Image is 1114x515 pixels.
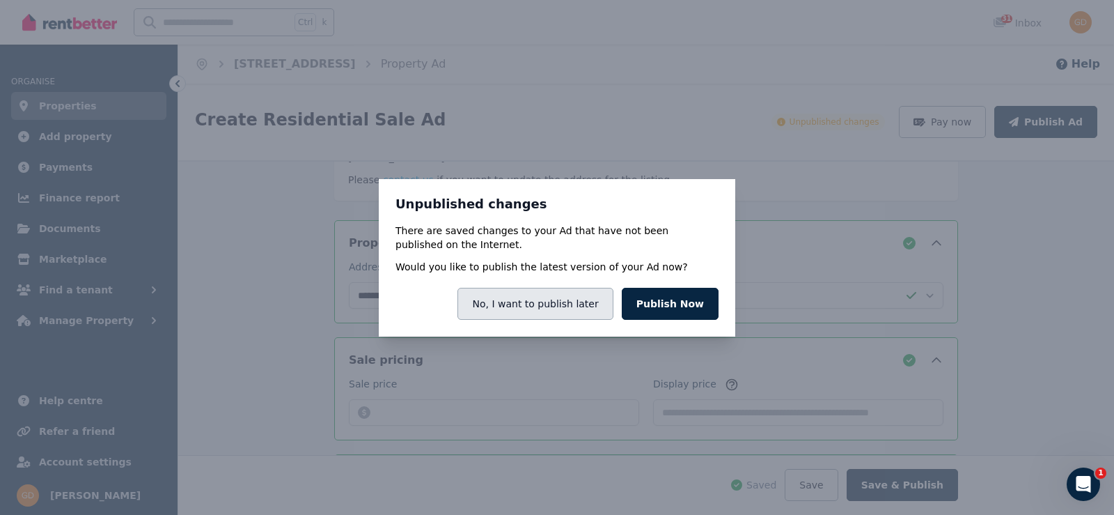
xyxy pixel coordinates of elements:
[457,288,613,320] button: No, I want to publish later
[395,196,719,213] h3: Unpublished changes
[1067,468,1100,501] iframe: Intercom live chat
[395,260,688,274] p: Would you like to publish the latest version of your Ad now?
[395,224,719,252] p: There are saved changes to your Ad that have not been published on the Internet.
[1095,468,1106,479] span: 1
[622,288,719,320] button: Publish Now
